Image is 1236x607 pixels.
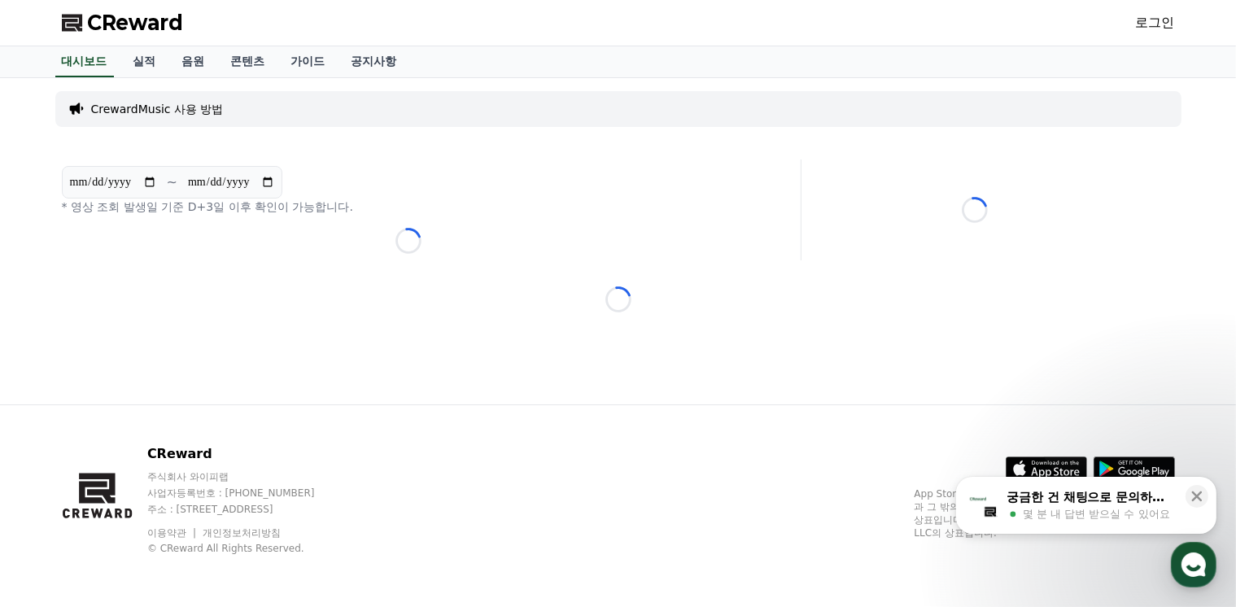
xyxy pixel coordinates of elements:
a: 개인정보처리방침 [203,527,281,539]
a: 음원 [169,46,218,77]
p: 주소 : [STREET_ADDRESS] [147,503,346,516]
p: * 영상 조회 발생일 기준 D+3일 이후 확인이 가능합니다. [62,199,755,215]
a: 홈 [5,472,107,513]
a: 이용약관 [147,527,199,539]
a: 콘텐츠 [218,46,278,77]
a: 가이드 [278,46,338,77]
span: 대화 [149,497,168,510]
span: 설정 [251,496,271,509]
p: App Store, iCloud, iCloud Drive 및 iTunes Store는 미국과 그 밖의 나라 및 지역에서 등록된 Apple Inc.의 서비스 상표입니다. Goo... [915,487,1175,539]
a: 공지사항 [338,46,410,77]
p: 주식회사 와이피랩 [147,470,346,483]
p: 사업자등록번호 : [PHONE_NUMBER] [147,487,346,500]
a: 대화 [107,472,210,513]
a: CReward [62,10,184,36]
a: 대시보드 [55,46,114,77]
a: 설정 [210,472,312,513]
a: 실적 [120,46,169,77]
p: CReward [147,444,346,464]
a: 로그인 [1136,13,1175,33]
span: 홈 [51,496,61,509]
span: CReward [88,10,184,36]
p: © CReward All Rights Reserved. [147,542,346,555]
a: CrewardMusic 사용 방법 [91,101,224,117]
p: ~ [167,172,177,192]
